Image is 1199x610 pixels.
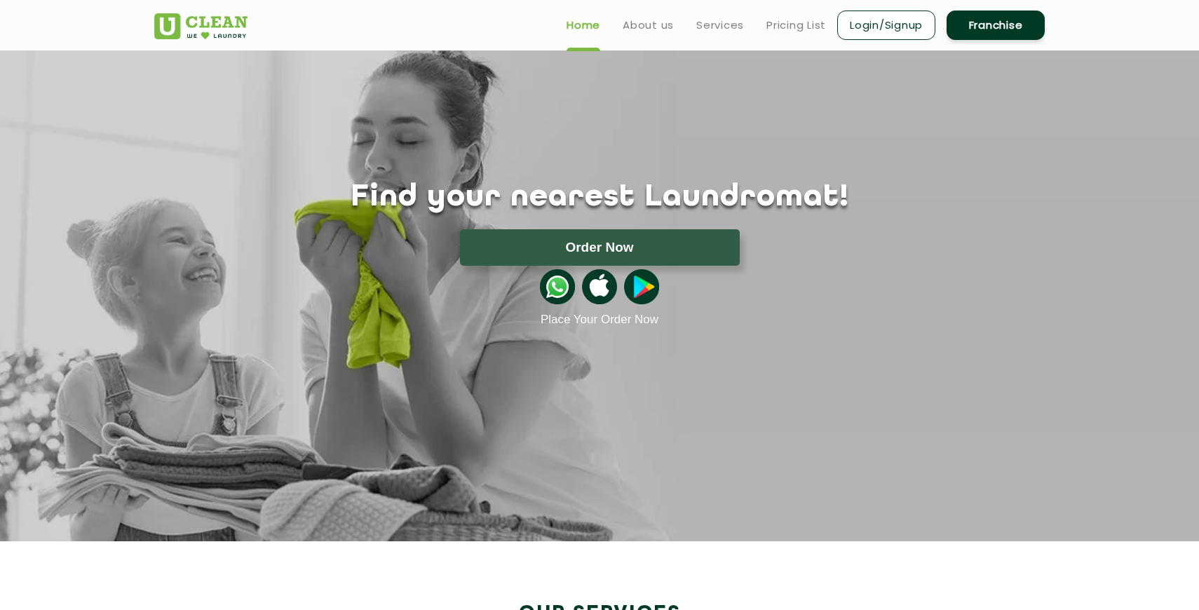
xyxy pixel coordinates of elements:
a: Franchise [947,11,1045,40]
a: Place Your Order Now [541,313,658,327]
a: Pricing List [766,17,826,34]
img: playstoreicon.png [624,269,659,304]
img: apple-icon.png [582,269,617,304]
a: Services [696,17,744,34]
a: Home [567,17,600,34]
img: UClean Laundry and Dry Cleaning [154,13,248,39]
a: About us [623,17,674,34]
button: Order Now [460,229,740,266]
img: whatsappicon.png [540,269,575,304]
a: Login/Signup [837,11,935,40]
h1: Find your nearest Laundromat! [144,180,1055,215]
